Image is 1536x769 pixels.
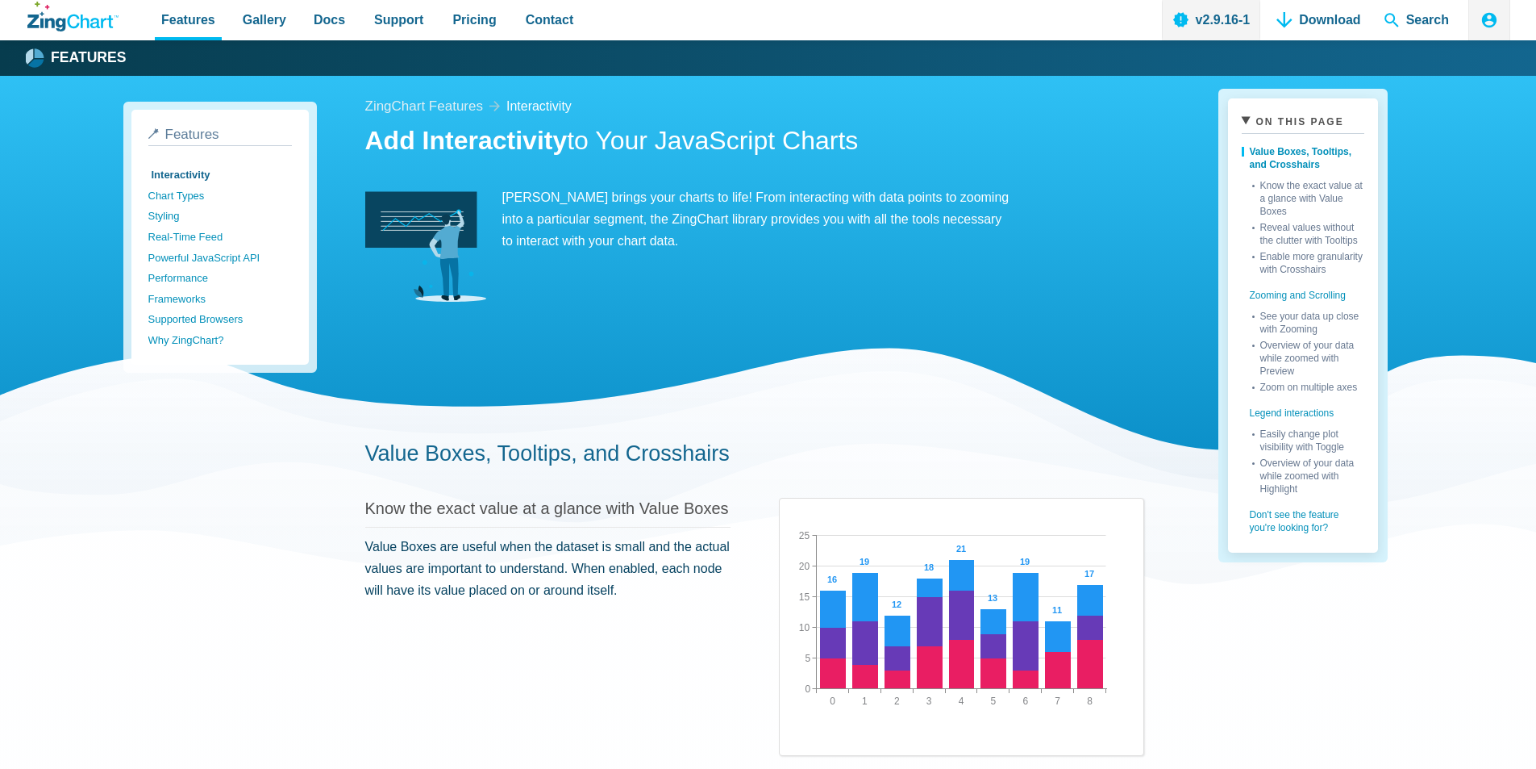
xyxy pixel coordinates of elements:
a: Real-Time Feed [148,227,292,248]
span: Features [165,127,219,142]
a: Know the exact value at a glance with Value Boxes [1252,176,1364,218]
a: Overview of your data while zoomed with Preview [1252,336,1364,378]
strong: Features [51,51,127,65]
a: Zoom on multiple axes [1252,378,1364,394]
a: Features [148,127,292,146]
a: Why ZingChart? [148,330,292,351]
span: Features [161,9,215,31]
p: Value Boxes are useful when the dataset is small and the actual values are important to understan... [365,536,731,602]
a: Legend interactions [1242,394,1364,424]
a: Know the exact value at a glance with Value Boxes [365,499,729,517]
a: Easily change plot visibility with Toggle [1252,424,1364,453]
a: Value Boxes, Tooltips, and Crosshairs [365,441,730,466]
a: Overview of your data while zoomed with Highlight [1252,453,1364,495]
span: Contact [526,9,574,31]
span: Pricing [452,9,496,31]
a: See your data up close with Zooming [1252,307,1364,336]
a: Styling [148,206,292,227]
a: ZingChart Logo. Click to return to the homepage [27,2,119,31]
strong: Add Interactivity [365,126,568,155]
a: Features [27,46,127,70]
p: [PERSON_NAME] brings your charts to life! From interacting with data points to zooming into a par... [365,186,1010,253]
img: Interactivity Image [365,186,486,307]
h1: to Your JavaScript Charts [365,124,1144,161]
a: interactivity [506,95,572,117]
a: Zooming and Scrolling [1242,276,1364,307]
a: Performance [148,268,292,289]
a: Reveal values without the clutter with Tooltips [1252,218,1364,247]
a: Interactivity [148,165,292,186]
a: Chart Types [148,186,292,207]
a: Don't see the feature you're looking for? [1242,495,1364,539]
span: Docs [314,9,345,31]
summary: On This Page [1242,112,1364,134]
a: Enable more granularity with Crosshairs [1252,247,1364,276]
span: Gallery [243,9,286,31]
a: Powerful JavaScript API [148,248,292,269]
a: Value Boxes, Tooltips, and Crosshairs [1242,140,1364,176]
span: Support [374,9,423,31]
a: ZingChart Features [365,95,483,119]
a: Supported Browsers [148,309,292,330]
a: Frameworks [148,289,292,310]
